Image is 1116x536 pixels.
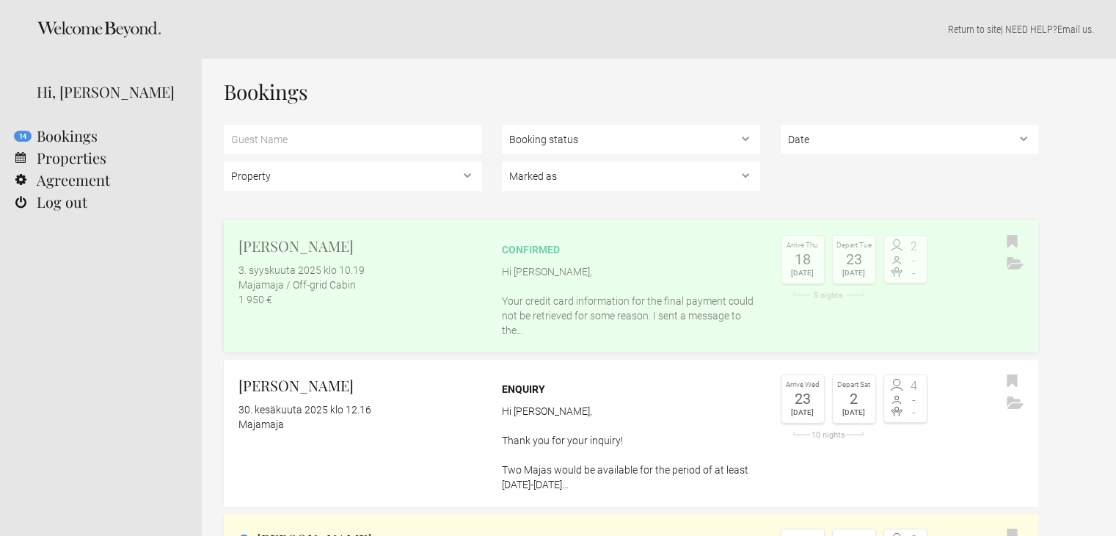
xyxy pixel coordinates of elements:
[238,417,482,432] div: Majamaja
[905,380,923,392] span: 4
[502,242,760,257] div: confirmed
[836,267,872,280] div: [DATE]
[14,131,32,142] flynt-notification-badge: 14
[1003,393,1027,415] button: Archive
[836,406,872,419] div: [DATE]
[224,360,1038,507] a: [PERSON_NAME] 30. kesäkuuta 2025 klo 12.16 Majamaja Enquiry Hi [PERSON_NAME], Thank you for your ...
[781,291,876,300] div: 5 nights
[785,391,820,406] div: 23
[238,374,482,396] h2: [PERSON_NAME]
[224,22,1094,37] p: | NEED HELP? .
[781,125,1039,154] select: ,
[238,404,371,416] flynt-date-display: 30. kesäkuuta 2025 klo 12.16
[905,394,923,406] span: -
[785,252,820,267] div: 18
[836,252,872,267] div: 23
[781,431,876,439] div: 10 nights
[224,220,1038,352] a: [PERSON_NAME] 3. syyskuuta 2025 klo 10.19 Majamaja / Off-grid Cabin 1 950 € confirmed Hi [PERSON_...
[905,255,923,267] span: -
[502,382,760,396] div: Enquiry
[238,235,482,257] h2: [PERSON_NAME]
[224,125,482,154] input: Guest Name
[502,162,760,191] select: , , ,
[836,239,872,252] div: Depart Tue
[1003,253,1027,275] button: Archive
[948,23,1001,35] a: Return to site
[1057,23,1092,35] a: Email us
[1003,371,1021,393] button: Bookmark
[785,239,820,252] div: Arrive Thu
[836,379,872,391] div: Depart Sat
[1003,231,1021,253] button: Bookmark
[238,264,365,276] flynt-date-display: 3. syyskuuta 2025 klo 10.19
[37,81,180,103] div: Hi, [PERSON_NAME]
[836,391,872,406] div: 2
[785,406,820,419] div: [DATE]
[502,264,760,338] p: Hi [PERSON_NAME], Your credit card information for the final payment could not be retrieved for s...
[502,404,760,492] p: Hi [PERSON_NAME], Thank you for your inquiry! Two Majas would be available for the period of at l...
[905,407,923,419] span: -
[785,267,820,280] div: [DATE]
[905,241,923,253] span: 2
[502,125,760,154] select: , ,
[224,81,1038,103] h1: Bookings
[905,267,923,279] span: -
[785,379,820,391] div: Arrive Wed
[238,294,272,305] flynt-currency: 1 950 €
[238,278,482,292] div: Majamaja / Off-grid Cabin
